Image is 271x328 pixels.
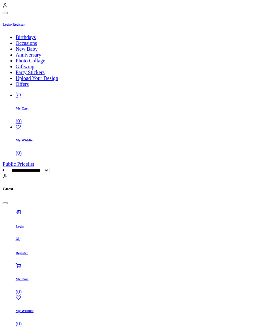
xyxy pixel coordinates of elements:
[16,75,58,81] span: Upload Your Design
[17,118,20,124] span: 0
[16,40,37,46] span: Occasions
[16,321,22,326] span: ( )
[3,161,34,167] span: Public Pricelist
[16,251,268,255] h6: Register
[3,12,8,14] button: Close
[16,70,45,75] span: Party Stickers
[16,81,29,87] span: Offers
[16,289,22,295] span: ( )
[16,52,41,58] span: Anniversary
[16,58,45,63] span: Photo Collage
[16,118,22,124] span: ( )
[16,64,34,69] span: Giftwrap
[17,321,20,326] span: 0
[3,186,268,191] h5: Guest
[3,202,8,204] button: Close
[16,150,22,156] span: ( )
[16,46,38,52] span: New Baby
[17,150,20,156] span: 0
[3,22,25,26] a: LoginRegister
[16,277,268,281] h6: My Cart
[17,289,20,295] span: 0
[16,106,268,110] h6: My Cart
[11,22,13,26] span: •
[16,224,268,228] h6: Login
[16,138,268,142] h6: My Wishlist
[16,309,268,313] h6: My Wishlist
[16,34,36,40] span: Birthdays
